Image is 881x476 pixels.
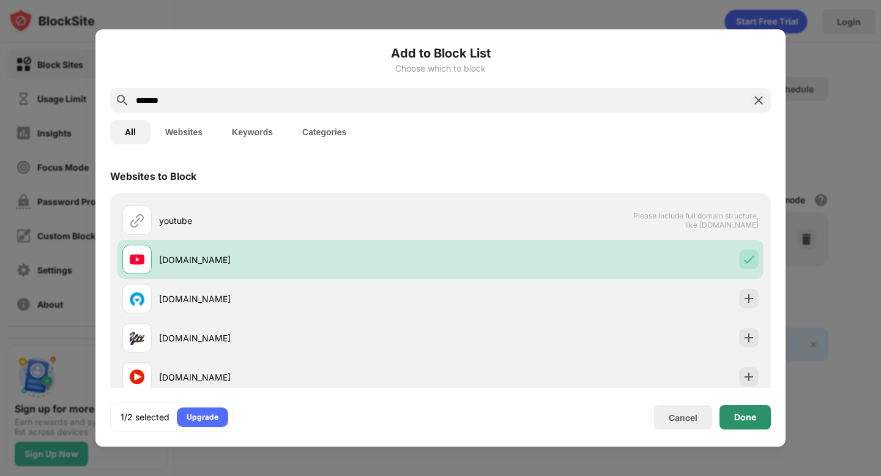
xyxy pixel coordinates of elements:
[159,332,441,344] div: [DOMAIN_NAME]
[751,93,766,108] img: search-close
[110,120,151,144] button: All
[130,213,144,228] img: url.svg
[110,170,196,182] div: Websites to Block
[159,371,441,384] div: [DOMAIN_NAME]
[130,330,144,345] img: favicons
[734,412,756,422] div: Done
[130,252,144,267] img: favicons
[115,93,130,108] img: search.svg
[121,411,169,423] div: 1/2 selected
[110,44,771,62] h6: Add to Block List
[669,412,697,423] div: Cancel
[159,214,441,227] div: youtube
[187,411,218,423] div: Upgrade
[151,120,217,144] button: Websites
[110,64,771,73] div: Choose which to block
[159,253,441,266] div: [DOMAIN_NAME]
[130,370,144,384] img: favicons
[633,211,759,229] span: Please include full domain structure, like [DOMAIN_NAME]
[288,120,361,144] button: Categories
[130,291,144,306] img: favicons
[159,292,441,305] div: [DOMAIN_NAME]
[217,120,288,144] button: Keywords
